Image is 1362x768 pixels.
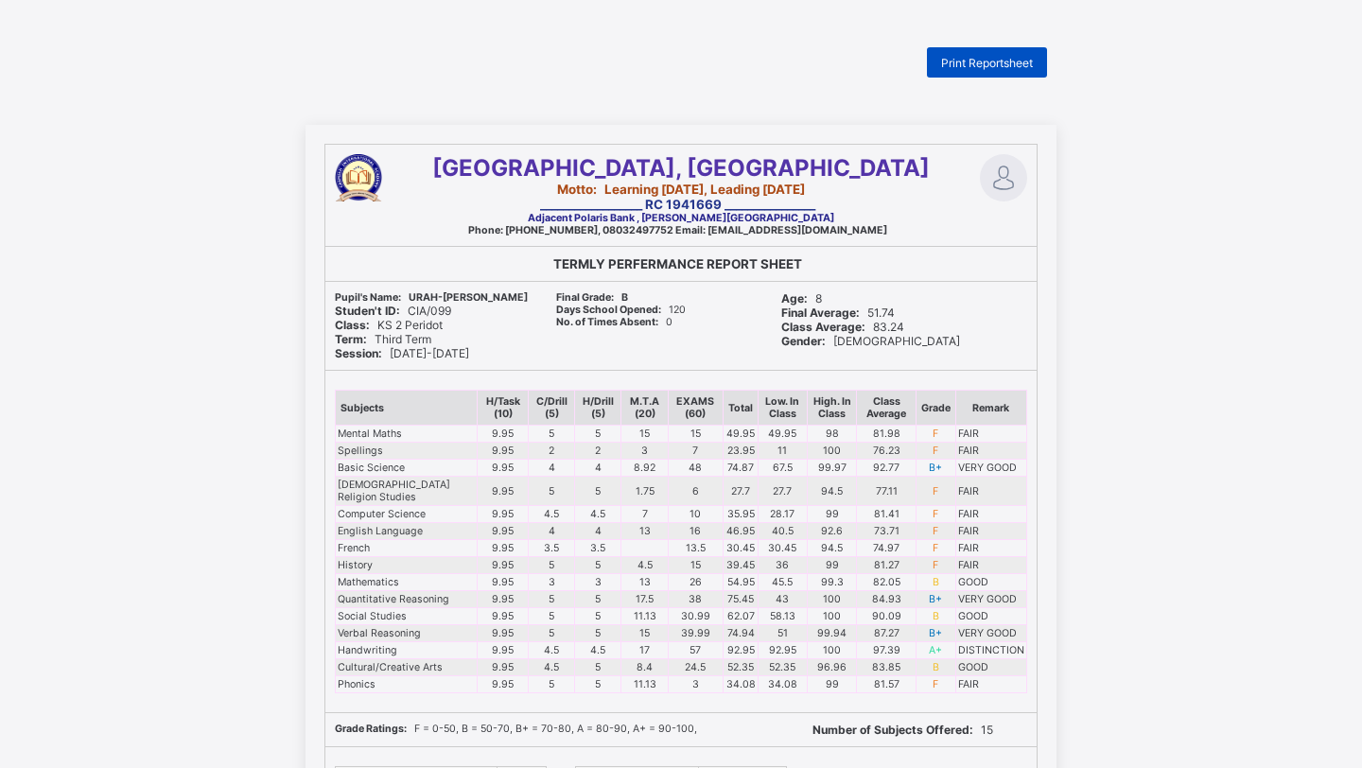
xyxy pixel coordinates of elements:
[529,506,575,523] td: 4.5
[336,391,478,426] th: Subjects
[668,506,723,523] td: 10
[781,291,822,305] span: 8
[857,608,916,625] td: 90.09
[724,574,759,591] td: 54.95
[759,557,808,574] td: 36
[759,391,808,426] th: Low. In Class
[857,391,916,426] th: Class Average
[668,426,723,443] td: 15
[478,591,529,608] td: 9.95
[529,608,575,625] td: 5
[759,523,808,540] td: 40.5
[478,391,529,426] th: H/Task (10)
[575,540,621,557] td: 3.5
[916,642,955,659] td: A+
[759,676,808,693] td: 34.08
[478,506,529,523] td: 9.95
[807,443,857,460] td: 100
[621,591,668,608] td: 17.5
[724,523,759,540] td: 46.95
[529,625,575,642] td: 5
[529,523,575,540] td: 4
[335,332,431,346] span: Third Term
[336,676,478,693] td: Phonics
[781,305,895,320] span: 51.74
[724,557,759,574] td: 39.45
[556,316,658,328] b: No. of Times Absent:
[759,574,808,591] td: 45.5
[941,56,1033,70] span: Print Reportsheet
[724,391,759,426] th: Total
[336,540,478,557] td: French
[529,540,575,557] td: 3.5
[781,305,860,320] b: Final Average:
[478,540,529,557] td: 9.95
[759,460,808,477] td: 67.5
[478,574,529,591] td: 9.95
[724,608,759,625] td: 62.07
[759,426,808,443] td: 49.95
[335,723,407,735] b: Grade Ratings:
[857,642,916,659] td: 97.39
[553,256,802,271] b: TERMLY PERFERMANCE REPORT SHEET
[668,625,723,642] td: 39.99
[807,659,857,676] td: 96.96
[916,591,955,608] td: B+
[621,426,668,443] td: 15
[575,557,621,574] td: 5
[336,557,478,574] td: History
[478,477,529,506] td: 9.95
[807,625,857,642] td: 99.94
[557,182,597,197] b: Motto:
[336,506,478,523] td: Computer Science
[916,460,955,477] td: B+
[478,625,529,642] td: 9.95
[807,676,857,693] td: 99
[916,676,955,693] td: F
[575,676,621,693] td: 5
[955,506,1026,523] td: FAIR
[575,443,621,460] td: 2
[575,391,621,426] th: H/Drill (5)
[857,625,916,642] td: 87.27
[857,460,916,477] td: 92.77
[668,591,723,608] td: 38
[916,540,955,557] td: F
[575,574,621,591] td: 3
[529,676,575,693] td: 5
[955,443,1026,460] td: FAIR
[668,460,723,477] td: 48
[621,557,668,574] td: 4.5
[335,318,370,332] b: Class:
[916,523,955,540] td: F
[556,304,686,316] span: 120
[807,506,857,523] td: 99
[478,608,529,625] td: 9.95
[724,642,759,659] td: 92.95
[621,642,668,659] td: 17
[807,591,857,608] td: 100
[812,723,973,737] b: Number of Subjects Offered:
[916,608,955,625] td: B
[575,625,621,642] td: 5
[955,591,1026,608] td: VERY GOOD
[759,540,808,557] td: 30.45
[955,391,1026,426] th: Remark
[759,625,808,642] td: 51
[955,676,1026,693] td: FAIR
[528,212,834,224] span: Adjacent Polaris Bank , [PERSON_NAME][GEOGRAPHIC_DATA]
[335,318,443,332] span: KS 2 Peridot
[724,591,759,608] td: 75.45
[759,506,808,523] td: 28.17
[724,506,759,523] td: 35.95
[807,608,857,625] td: 100
[857,443,916,460] td: 76.23
[807,391,857,426] th: High. In Class
[621,659,668,676] td: 8.4
[781,320,865,334] b: Class Average:
[724,540,759,557] td: 30.45
[857,477,916,506] td: 77.11
[668,659,723,676] td: 24.5
[807,574,857,591] td: 99.3
[807,523,857,540] td: 92.6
